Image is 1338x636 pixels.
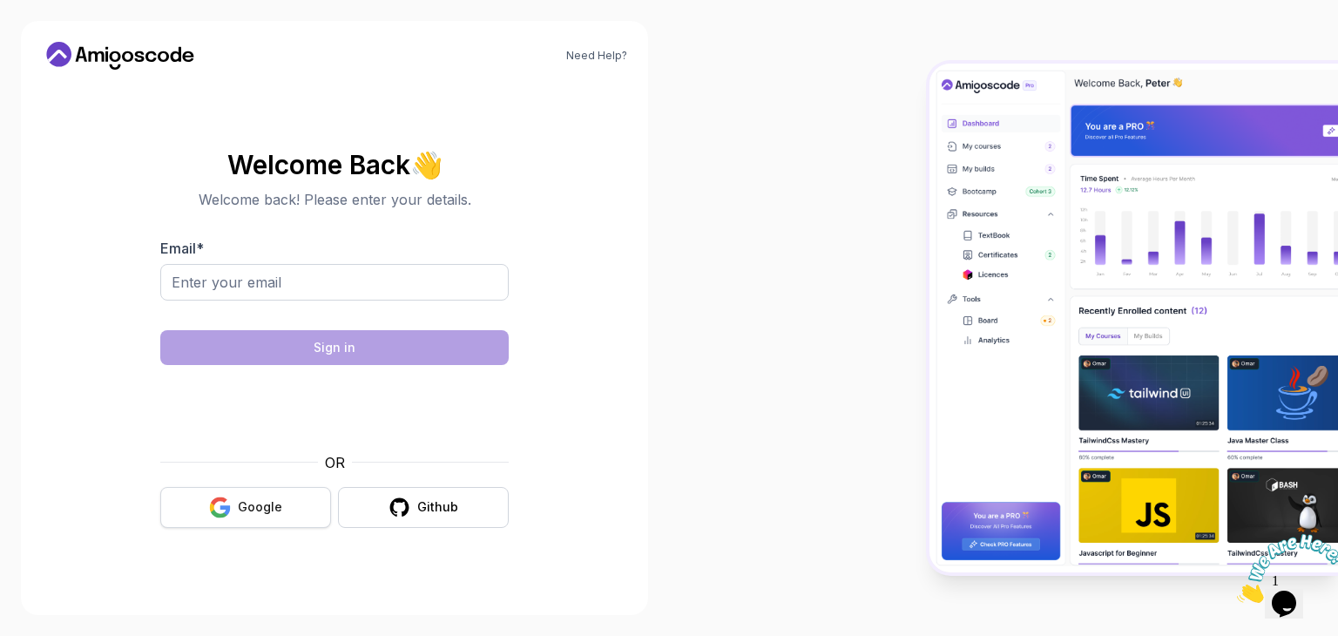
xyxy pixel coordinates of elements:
[42,42,199,70] a: Home link
[7,7,115,76] img: Chat attention grabber
[160,330,509,365] button: Sign in
[417,498,458,516] div: Github
[238,498,282,516] div: Google
[160,264,509,301] input: Enter your email
[1230,527,1338,610] iframe: chat widget
[160,151,509,179] h2: Welcome Back
[314,339,355,356] div: Sign in
[160,487,331,528] button: Google
[325,452,345,473] p: OR
[338,487,509,528] button: Github
[203,376,466,442] iframe: Widget containing checkbox for hCaptcha security challenge
[7,7,14,22] span: 1
[566,49,627,63] a: Need Help?
[160,240,204,257] label: Email *
[409,148,444,180] span: 👋
[160,189,509,210] p: Welcome back! Please enter your details.
[929,64,1338,572] img: Amigoscode Dashboard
